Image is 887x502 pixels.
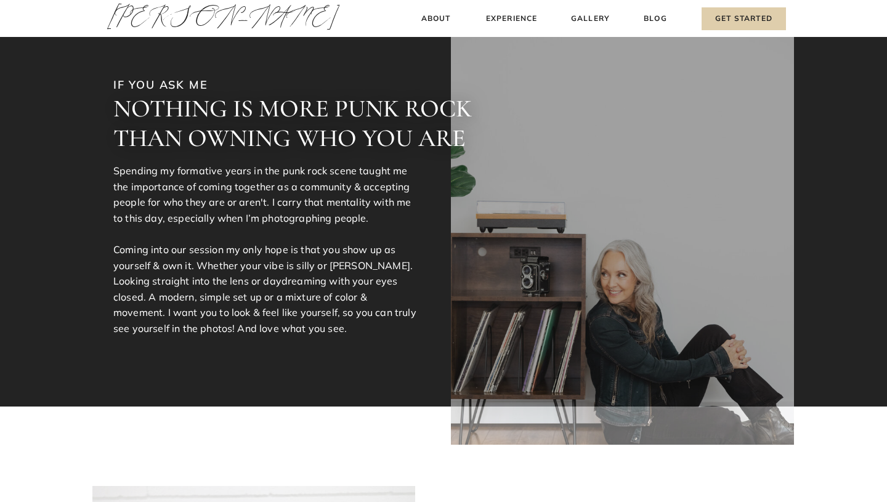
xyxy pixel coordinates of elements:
[418,12,454,25] a: About
[570,12,611,25] a: Gallery
[641,12,670,25] a: Blog
[113,76,212,91] h3: IF YOU ASK ME
[113,94,487,157] h3: NOTHING IS MORE PUNK ROCK THAN OWNING WHO YOU ARE
[484,12,539,25] a: Experience
[702,7,786,30] a: Get Started
[113,163,417,342] p: Spending my formative years in the punk rock scene taught me the importance of coming together as...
